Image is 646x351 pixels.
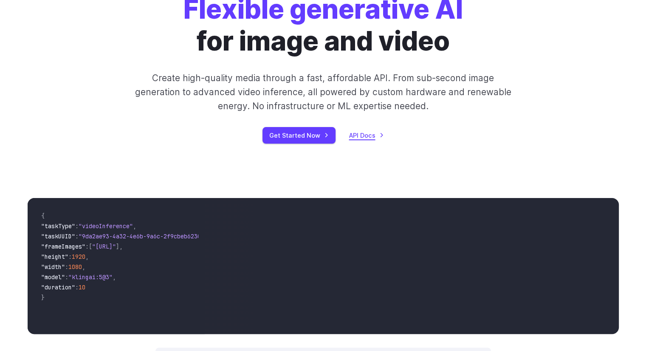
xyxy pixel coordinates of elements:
[41,263,65,271] span: "width"
[349,130,384,140] a: API Docs
[65,263,68,271] span: :
[89,243,92,250] span: [
[68,263,82,271] span: 1080
[79,283,85,291] span: 10
[72,253,85,260] span: 1920
[41,253,68,260] span: "height"
[79,232,208,240] span: "9da2ae93-4a32-4e6b-9a6c-2f9cbeb62301"
[113,273,116,281] span: ,
[79,222,133,230] span: "videoInference"
[85,243,89,250] span: :
[116,243,119,250] span: ]
[119,243,123,250] span: ,
[41,232,75,240] span: "taskUUID"
[41,222,75,230] span: "taskType"
[92,243,116,250] span: "[URL]"
[41,243,85,250] span: "frameImages"
[75,222,79,230] span: :
[82,263,85,271] span: ,
[68,273,113,281] span: "klingai:5@3"
[85,253,89,260] span: ,
[41,283,75,291] span: "duration"
[134,71,512,113] p: Create high-quality media through a fast, affordable API. From sub-second image generation to adv...
[262,127,336,144] a: Get Started Now
[65,273,68,281] span: :
[41,294,45,301] span: }
[68,253,72,260] span: :
[75,232,79,240] span: :
[41,212,45,220] span: {
[133,222,136,230] span: ,
[41,273,65,281] span: "model"
[75,283,79,291] span: :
